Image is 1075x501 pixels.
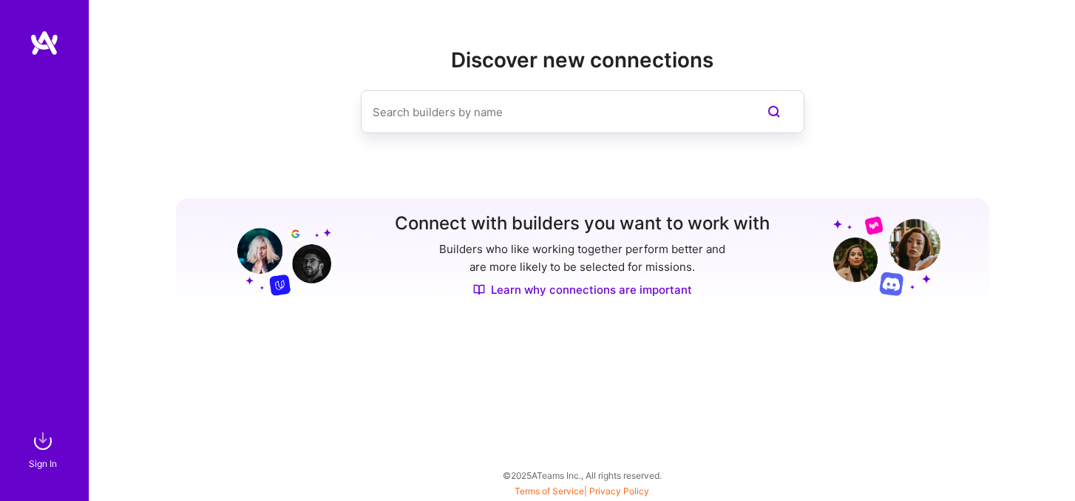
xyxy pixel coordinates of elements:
div: © 2025 ATeams Inc., All rights reserved. [89,457,1075,494]
a: Privacy Policy [589,485,649,497]
h3: Connect with builders you want to work with [395,213,770,235]
h2: Discover new connections [176,48,989,73]
input: Search builders by name [373,93,733,131]
img: Discover [473,283,485,296]
span: | [515,485,649,497]
div: Sign In [29,456,57,471]
p: Builders who like working together perform better and are more likely to be selected for missions. [436,241,728,276]
img: sign in [28,426,58,456]
img: Grow your network [833,215,940,296]
a: Learn why connections are important [473,282,692,297]
a: sign inSign In [31,426,58,471]
i: icon SearchPurple [765,103,783,121]
a: Terms of Service [515,485,584,497]
img: logo [30,30,59,56]
img: Grow your network [224,215,331,296]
